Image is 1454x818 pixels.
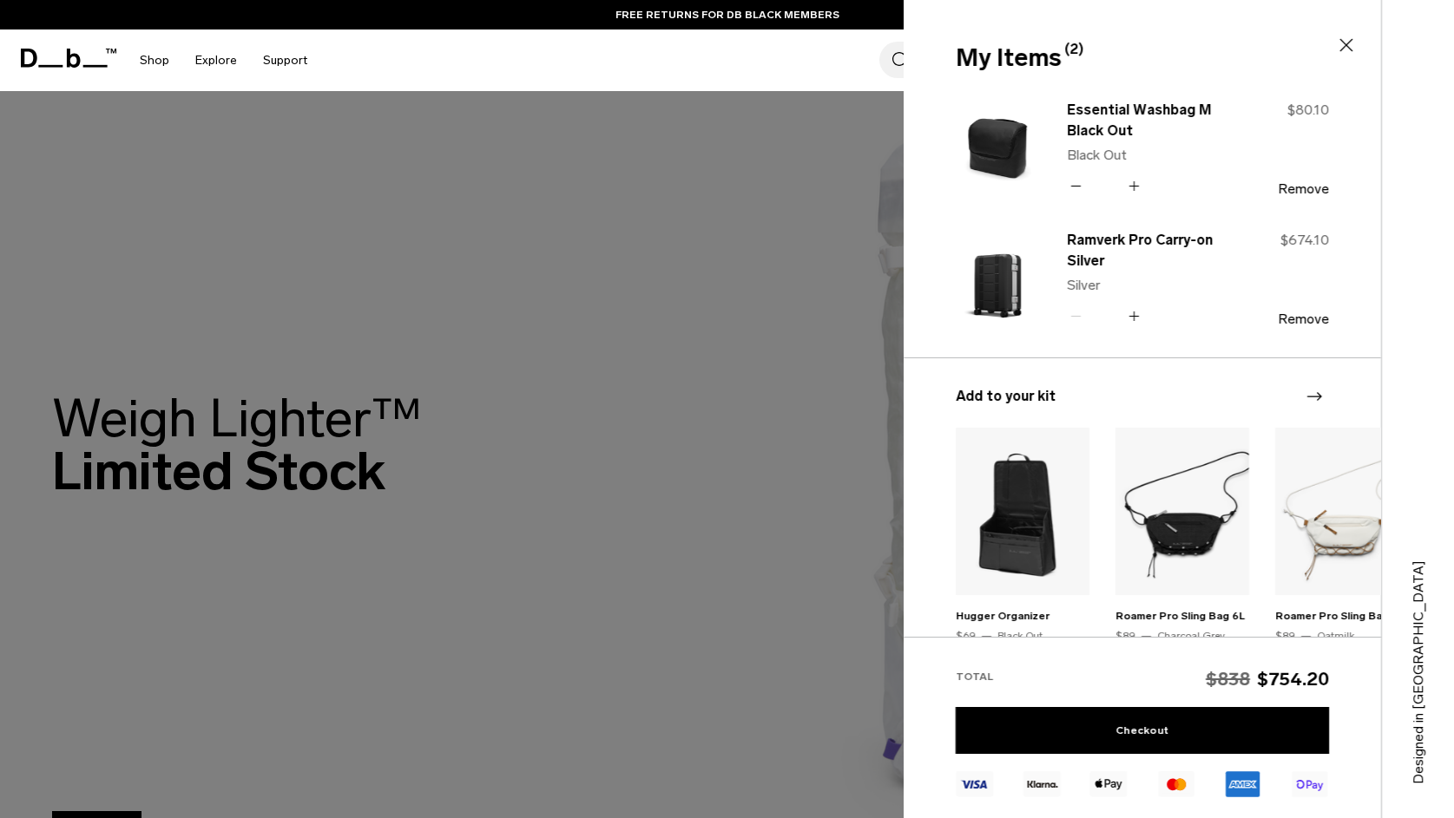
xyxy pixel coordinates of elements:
[263,29,307,91] a: Support
[1280,232,1329,248] span: $674.10
[1275,610,1405,622] a: Roamer Pro Sling Bag 6L
[956,386,1329,407] h3: Add to your kit
[1408,524,1429,784] p: Designed in [GEOGRAPHIC_DATA]
[1115,428,1249,595] img: Roamer Pro Sling Bag 6L Charcoal Grey
[1278,311,1329,327] button: Remove
[1302,377,1326,416] div: Next slide
[1257,668,1329,690] span: $754.20
[1157,628,1225,644] div: Charcoal Grey
[1278,181,1329,197] button: Remove
[1287,101,1329,118] span: $80.10
[956,428,1089,595] img: Hugger Organizer Black Out
[615,7,839,23] a: FREE RETURNS FOR DB BLACK MEMBERS
[1275,428,1409,595] img: Roamer Pro Sling Bag 6L Oatmilk
[956,428,1089,732] div: 1 / 20
[1115,630,1135,642] span: $89
[1317,628,1354,644] div: Oatmilk
[1206,668,1253,690] span: $838
[1115,428,1249,732] div: 2 / 20
[1067,145,1220,166] p: Black Out
[1067,100,1220,141] a: Essential Washbag M Black Out
[1115,610,1245,622] a: Roamer Pro Sling Bag 6L
[127,29,320,91] nav: Main Navigation
[1067,275,1220,296] p: Silver
[1067,230,1220,272] a: Ramverk Pro Carry-on Silver
[1275,630,1295,642] span: $89
[1064,39,1083,60] span: (2)
[956,610,1049,622] a: Hugger Organizer
[956,40,1326,76] div: My Items
[1275,428,1409,732] div: 3 / 20
[956,671,993,683] span: Total
[140,29,169,91] a: Shop
[956,630,976,642] span: $69
[997,628,1043,644] div: Black Out
[956,707,1329,754] a: Checkout
[195,29,237,91] a: Explore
